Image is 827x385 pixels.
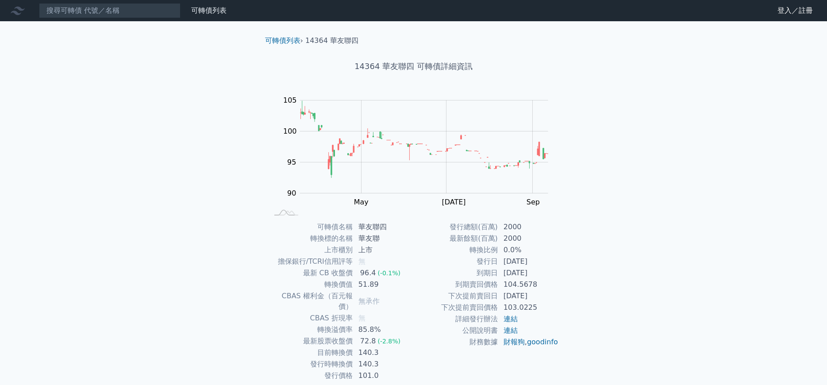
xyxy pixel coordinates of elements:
[353,221,414,233] td: 華友聯四
[305,35,358,46] li: 14364 華友聯四
[353,324,414,335] td: 85.8%
[269,335,353,347] td: 最新股票收盤價
[269,358,353,370] td: 發行時轉換價
[269,324,353,335] td: 轉換溢價率
[269,370,353,381] td: 發行價格
[498,256,559,267] td: [DATE]
[498,290,559,302] td: [DATE]
[414,336,498,348] td: 財務數據
[504,338,525,346] a: 財報狗
[283,96,297,104] tspan: 105
[358,314,365,322] span: 無
[283,127,297,135] tspan: 100
[269,256,353,267] td: 擔保銀行/TCRI信用評等
[414,325,498,336] td: 公開說明書
[269,290,353,312] td: CBAS 權利金（百元報價）
[498,336,559,348] td: ,
[414,290,498,302] td: 下次提前賣回日
[414,233,498,244] td: 最新餘額(百萬)
[269,312,353,324] td: CBAS 折現率
[527,198,540,206] tspan: Sep
[358,297,380,305] span: 無承作
[414,279,498,290] td: 到期賣回價格
[414,244,498,256] td: 轉換比例
[269,244,353,256] td: 上市櫃別
[498,233,559,244] td: 2000
[265,36,300,45] a: 可轉債列表
[258,60,569,73] h1: 14364 華友聯四 可轉債詳細資訊
[527,338,558,346] a: goodinfo
[498,244,559,256] td: 0.0%
[265,35,303,46] li: ›
[287,189,296,197] tspan: 90
[770,4,820,18] a: 登入／註冊
[39,3,181,18] input: 搜尋可轉債 代號／名稱
[498,302,559,313] td: 103.0225
[377,269,400,277] span: (-0.1%)
[278,96,562,206] g: Chart
[269,233,353,244] td: 轉換標的名稱
[354,198,369,206] tspan: May
[358,336,378,346] div: 72.8
[414,267,498,279] td: 到期日
[358,257,365,266] span: 無
[504,315,518,323] a: 連結
[358,268,378,278] div: 96.4
[353,279,414,290] td: 51.89
[269,347,353,358] td: 目前轉換價
[498,279,559,290] td: 104.5678
[353,347,414,358] td: 140.3
[504,326,518,335] a: 連結
[353,233,414,244] td: 華友聯
[353,370,414,381] td: 101.0
[353,358,414,370] td: 140.3
[498,267,559,279] td: [DATE]
[269,279,353,290] td: 轉換價值
[191,6,227,15] a: 可轉債列表
[498,221,559,233] td: 2000
[377,338,400,345] span: (-2.8%)
[287,158,296,166] tspan: 95
[414,313,498,325] td: 詳細發行辦法
[414,302,498,313] td: 下次提前賣回價格
[414,221,498,233] td: 發行總額(百萬)
[414,256,498,267] td: 發行日
[269,221,353,233] td: 可轉債名稱
[353,244,414,256] td: 上市
[269,267,353,279] td: 最新 CB 收盤價
[442,198,465,206] tspan: [DATE]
